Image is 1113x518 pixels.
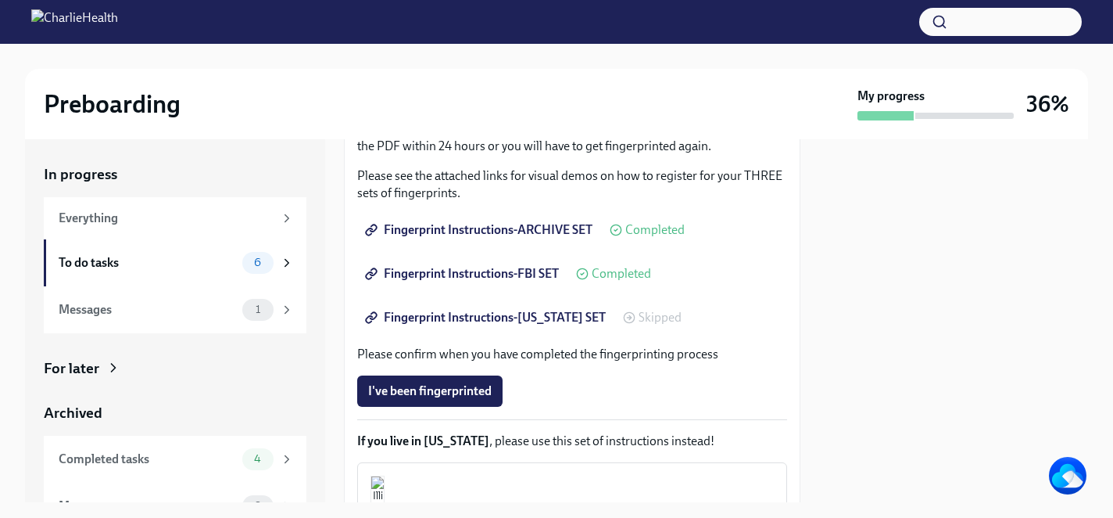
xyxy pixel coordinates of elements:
div: Completed tasks [59,451,236,468]
div: To do tasks [59,254,236,272]
button: I've been fingerprinted [357,376,503,407]
p: Please see the attached links for visual demos on how to register for your THREE sets of fingerpr... [357,167,787,202]
strong: If you live in [US_STATE] [357,433,489,448]
a: To do tasks6 [44,239,306,286]
span: 1 [246,304,270,315]
span: 0 [245,500,271,512]
div: Messages [59,301,236,318]
a: Messages1 [44,286,306,333]
a: Fingerprint Instructions-[US_STATE] SET [357,302,617,333]
a: In progress [44,164,306,185]
span: Fingerprint Instructions-[US_STATE] SET [368,310,606,326]
p: Please confirm when you have completed the fingerprinting process [357,346,787,363]
div: For later [44,358,99,379]
a: Everything [44,197,306,239]
div: Messages [59,498,236,515]
img: CharlieHealth [31,9,118,34]
span: Completed [592,268,651,280]
span: Skipped [639,311,682,324]
a: Fingerprint Instructions-FBI SET [357,258,570,290]
a: Archived [44,403,306,423]
span: I've been fingerprinted [368,383,492,399]
span: Fingerprint Instructions-FBI SET [368,266,559,282]
span: Fingerprint Instructions-ARCHIVE SET [368,222,592,238]
h3: 36% [1026,90,1069,118]
a: Fingerprint Instructions-ARCHIVE SET [357,214,603,246]
span: 6 [245,257,270,268]
div: [US_STATE] Fingerprinting Instructions [397,498,774,518]
span: Completed [625,224,685,236]
a: For later [44,358,306,379]
strong: My progress [857,88,925,105]
h2: Preboarding [44,88,181,120]
a: Completed tasks4 [44,436,306,483]
p: , please use this set of instructions instead! [357,433,787,450]
span: 4 [245,453,270,465]
div: Everything [59,210,274,227]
